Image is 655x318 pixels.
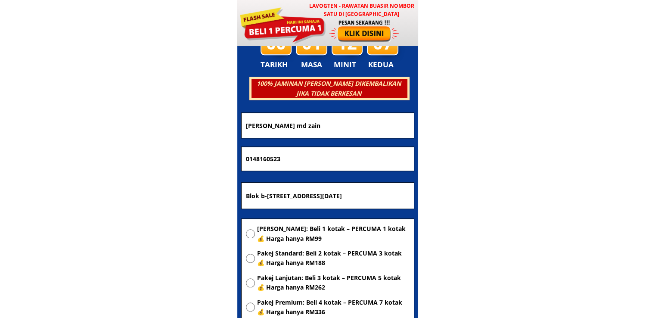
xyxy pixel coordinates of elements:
h3: LAVOGTEN - Rawatan Buasir Nombor Satu di [GEOGRAPHIC_DATA] [305,2,418,18]
span: [PERSON_NAME]: Beli 1 kotak – PERCUMA 1 kotak 💰 Harga hanya RM99 [257,224,410,243]
span: Pakej Standard: Beli 2 kotak – PERCUMA 3 kotak 💰 Harga hanya RM188 [257,249,410,268]
h3: KEDUA [368,59,396,71]
h3: MASA [297,59,326,71]
span: Pakej Lanjutan: Beli 3 kotak – PERCUMA 5 kotak 💰 Harga hanya RM262 [257,273,410,293]
h3: MINIT [334,59,360,71]
span: Pakej Premium: Beli 4 kotak – PERCUMA 7 kotak 💰 Harga hanya RM336 [257,298,410,317]
h3: 100% JAMINAN [PERSON_NAME] DIKEMBALIKAN JIKA TIDAK BERKESAN [250,79,407,98]
input: Alamat [244,183,412,209]
h3: TARIKH [261,59,297,71]
input: Nombor Telefon Bimbit [244,147,412,171]
input: Nama penuh [244,113,412,137]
